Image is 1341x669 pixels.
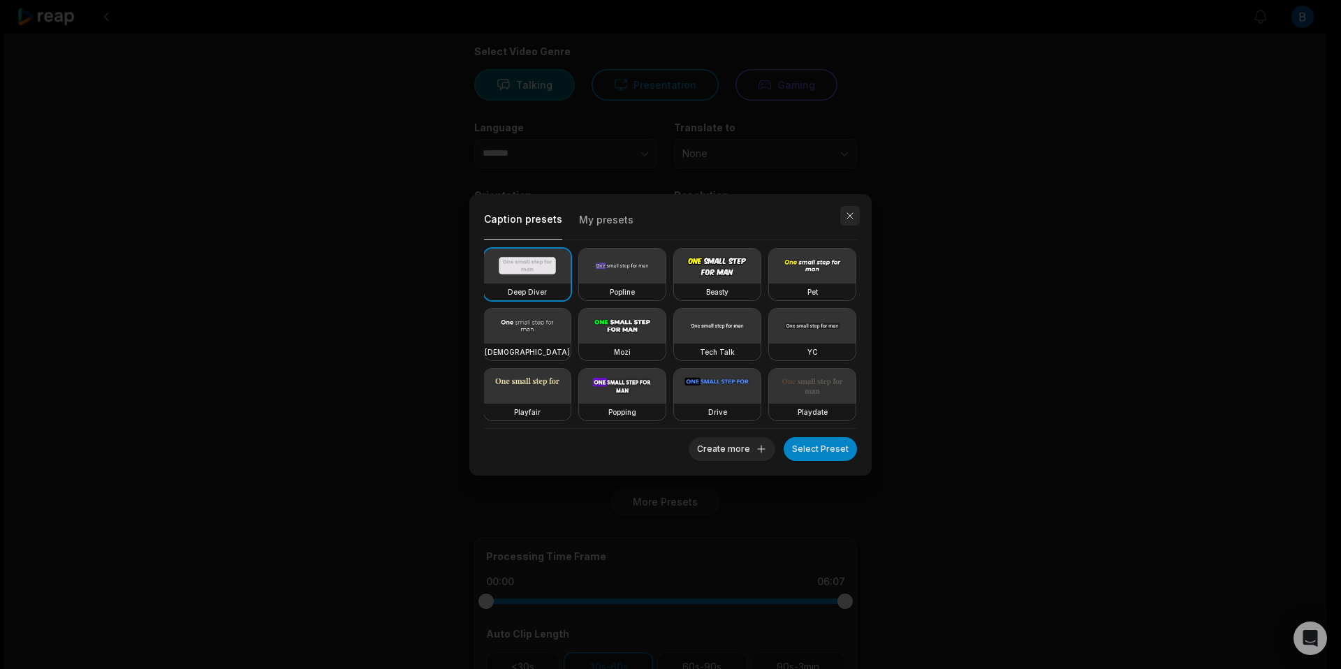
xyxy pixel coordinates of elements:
[700,346,735,358] h3: Tech Talk
[508,286,547,297] h3: Deep Diver
[614,346,631,358] h3: Mozi
[807,346,818,358] h3: YC
[784,437,857,461] button: Select Preset
[484,209,562,240] button: Caption presets
[798,406,828,418] h3: Playdate
[485,346,570,358] h3: [DEMOGRAPHIC_DATA]
[514,406,541,418] h3: Playfair
[706,286,728,297] h3: Beasty
[610,286,635,297] h3: Popline
[689,441,775,455] a: Create more
[689,437,775,461] button: Create more
[1294,622,1327,655] div: Open Intercom Messenger
[708,406,727,418] h3: Drive
[807,286,818,297] h3: Pet
[579,209,633,239] button: My presets
[608,406,636,418] h3: Popping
